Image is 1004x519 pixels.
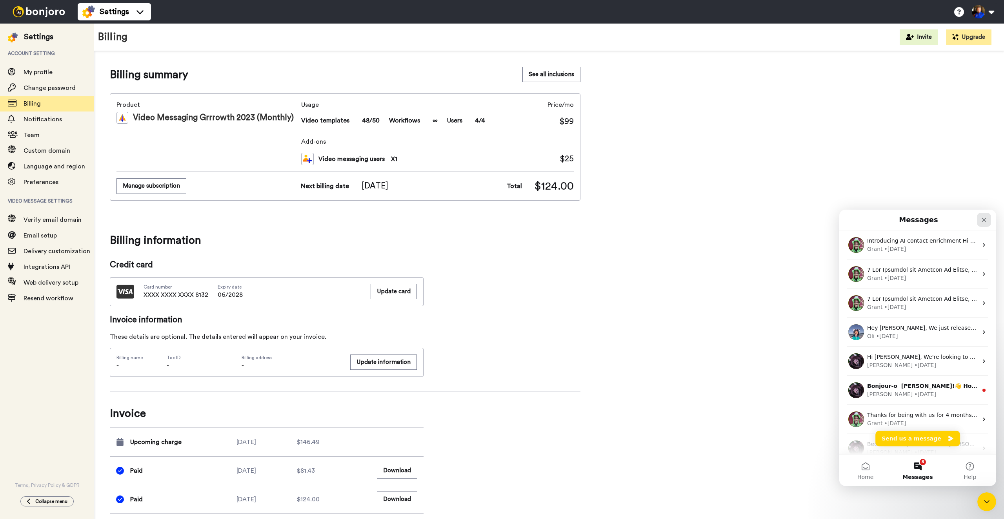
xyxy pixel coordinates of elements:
span: Settings [100,6,129,17]
div: $146.49 [297,437,357,447]
img: Profile image for Matt [9,231,25,247]
h1: Billing [98,31,127,43]
span: Language and region [24,163,85,170]
div: • [DATE] [75,181,97,189]
span: Billing summary [110,67,188,82]
span: Billing [24,101,41,107]
span: Billing address [242,355,342,361]
span: X 1 [391,154,397,164]
span: Paid [130,466,143,475]
span: Price/mo [547,100,574,110]
span: Total [507,181,522,191]
span: $81.43 [297,466,315,475]
span: Video messaging users [318,154,385,164]
button: Send us a message [36,221,121,237]
button: Update card [371,284,417,299]
span: Help [124,265,137,270]
span: Billing information [110,229,580,251]
span: Expiry date [218,284,243,290]
div: [PERSON_NAME] [28,181,73,189]
span: ∞ [433,116,438,125]
div: [PERSON_NAME] [28,152,73,160]
span: Workflows [389,116,420,125]
div: [DATE] [236,466,297,475]
span: Messages [63,265,93,270]
span: Collapse menu [35,498,67,504]
span: Tax ID [167,355,181,361]
img: bj-logo-header-white.svg [9,6,68,17]
span: XXXX XXXX XXXX 8132 [144,290,208,300]
button: See all inclusions [522,67,580,82]
img: vm-color.svg [116,112,128,124]
button: Messages [52,245,104,276]
span: Paid [130,495,143,504]
div: Settings [24,31,53,42]
span: Team [24,132,40,138]
img: Profile image for Grant [9,202,25,217]
span: $124.00 [535,178,574,194]
button: Collapse menu [20,496,74,506]
span: Email setup [24,232,57,239]
div: Video Messaging Grrrowth 2023 (Monthly) [116,112,298,124]
div: • [DATE] [75,152,97,160]
iframe: Intercom live chat [977,492,996,511]
span: Billing name [116,355,143,361]
div: These details are optional. The details entered will appear on your invoice. [110,332,424,342]
span: $ 25 [560,153,574,165]
iframe: Intercom live chat [839,210,996,486]
a: Download [377,463,417,478]
span: [DATE] [362,180,388,192]
button: Download [377,492,417,507]
button: Upgrade [946,29,991,45]
span: - [167,362,169,369]
span: My profile [24,69,53,75]
span: Card number [144,284,208,290]
button: Update information [350,355,417,370]
span: Video templates [301,116,349,125]
span: - [242,362,244,369]
div: • [DATE] [75,239,97,247]
span: 48/50 [362,116,380,125]
span: Home [18,265,34,270]
div: Grant [28,210,44,218]
a: Invite [900,29,938,45]
span: Integrations API [24,264,70,270]
span: 06/2028 [218,290,243,300]
span: Verify email domain [24,217,82,223]
button: Manage subscription [116,178,186,194]
span: Notifications [24,116,62,122]
span: Delivery customization [24,248,90,254]
div: [PERSON_NAME] [28,239,73,247]
span: $124.00 [297,495,320,504]
span: Invoice [110,406,424,421]
span: Invoice information [110,314,424,326]
span: Web delivery setup [24,280,78,286]
span: Users [447,116,462,125]
span: - [116,362,119,369]
span: Credit card [110,259,424,271]
span: Custom domain [24,148,70,154]
button: Help [105,245,157,276]
span: Preferences [24,179,58,185]
span: Add-ons [301,137,574,146]
span: 4/4 [475,116,485,125]
span: Next billing date [301,181,349,191]
img: Profile image for Matt [9,173,25,188]
div: [DATE] [236,437,297,447]
span: Change password [24,85,76,91]
span: Product [116,100,298,110]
